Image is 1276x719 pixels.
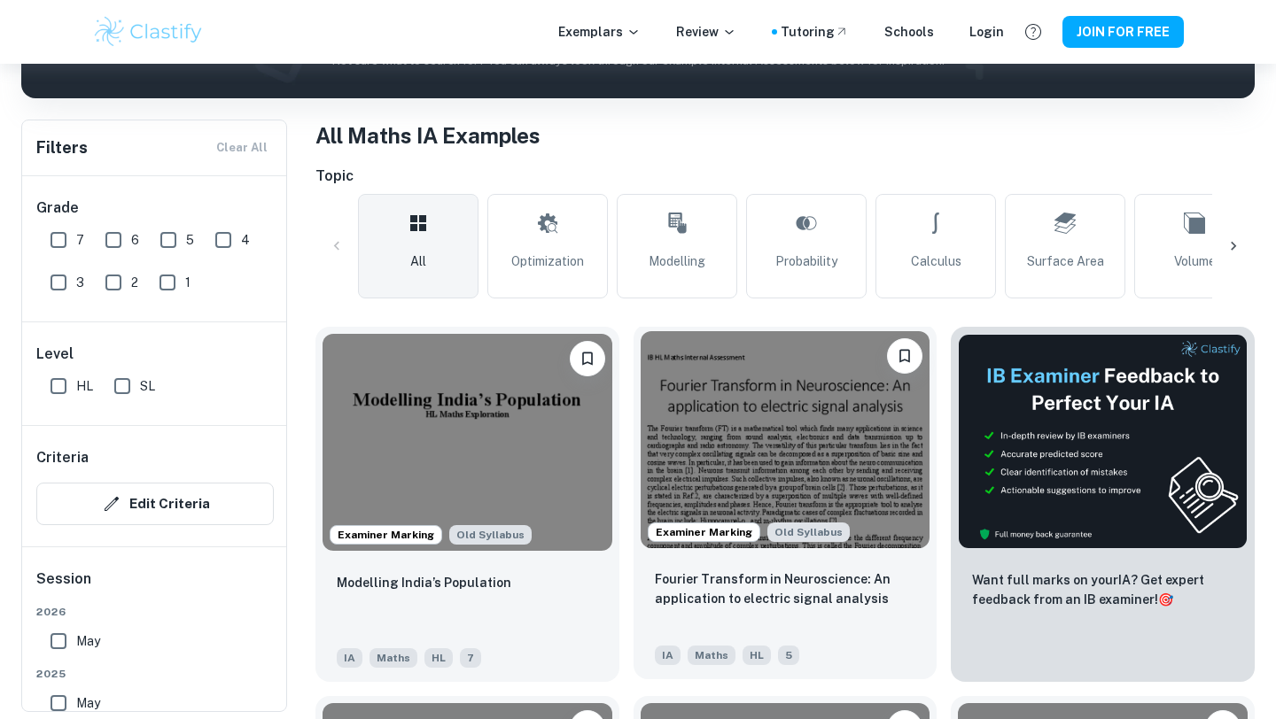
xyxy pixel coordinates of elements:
[424,648,453,668] span: HL
[911,251,961,271] span: Calculus
[36,197,274,219] h6: Grade
[36,447,89,468] h6: Criteria
[1027,251,1104,271] span: Surface Area
[449,525,532,545] span: Old Syllabus
[76,230,84,250] span: 7
[778,646,799,665] span: 5
[1158,592,1173,607] span: 🎯
[558,22,641,42] p: Exemplars
[76,273,84,292] span: 3
[92,14,205,50] img: Clastify logo
[649,524,759,540] span: Examiner Marking
[315,166,1255,187] h6: Topic
[969,22,1004,42] a: Login
[241,230,250,250] span: 4
[1174,251,1216,271] span: Volume
[781,22,849,42] a: Tutoring
[958,334,1248,549] img: Thumbnail
[884,22,934,42] a: Schools
[131,230,139,250] span: 6
[323,334,612,551] img: Maths IA example thumbnail: Modelling India’s Population
[36,135,88,160] h6: Filters
[887,338,922,374] button: Please log in to bookmark exemplars
[140,376,155,396] span: SL
[76,376,93,396] span: HL
[36,666,274,682] span: 2025
[337,648,362,668] span: IA
[570,341,605,376] button: Please log in to bookmark exemplars
[76,693,100,713] span: May
[649,251,705,271] span: Modelling
[315,120,1255,151] h1: All Maths IA Examples
[1062,16,1184,48] button: JOIN FOR FREE
[1018,17,1048,47] button: Help and Feedback
[36,344,274,365] h6: Level
[676,22,736,42] p: Review
[767,522,850,542] span: Old Syllabus
[185,273,191,292] span: 1
[315,327,619,682] a: Examiner MarkingAlthough this IA is written for the old math syllabus (last exam in November 2020...
[76,631,100,651] span: May
[331,527,441,543] span: Examiner Marking
[655,646,681,665] span: IA
[131,273,138,292] span: 2
[655,569,916,608] p: Fourier Transform in Neuroscience: An application to electric signal analysis
[186,230,194,250] span: 5
[688,646,735,665] span: Maths
[775,251,837,271] span: Probability
[641,331,930,548] img: Maths IA example thumbnail: Fourier Transform in Neuroscience: An ap
[972,570,1233,609] p: Want full marks on your IA ? Get expert feedback from an IB examiner!
[410,251,426,271] span: All
[743,646,771,665] span: HL
[36,568,274,604] h6: Session
[337,573,511,592] p: Modelling India’s Population
[460,648,481,668] span: 7
[767,522,850,542] div: Although this IA is written for the old math syllabus (last exam in November 2020), the current I...
[951,327,1255,682] a: ThumbnailWant full marks on yourIA? Get expert feedback from an IB examiner!
[511,251,584,271] span: Optimization
[634,327,938,682] a: Examiner MarkingAlthough this IA is written for the old math syllabus (last exam in November 2020...
[36,483,274,525] button: Edit Criteria
[449,525,532,545] div: Although this IA is written for the old math syllabus (last exam in November 2020), the current I...
[36,604,274,620] span: 2026
[370,648,417,668] span: Maths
